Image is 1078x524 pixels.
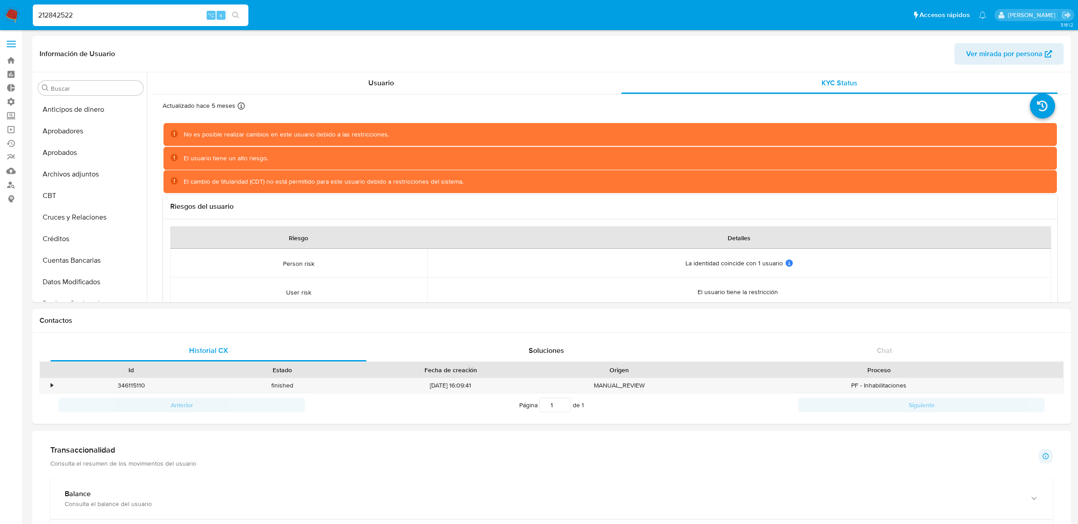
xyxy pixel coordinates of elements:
[877,345,892,356] span: Chat
[822,78,857,88] span: KYC Status
[35,293,147,314] button: Devices Geolocation
[368,78,394,88] span: Usuario
[56,378,207,393] div: 346115110
[364,365,537,374] div: Fecha de creación
[1008,11,1059,19] p: eric.malcangi@mercadolibre.com
[207,378,358,393] div: finished
[35,271,147,293] button: Datos Modificados
[35,120,147,142] button: Aprobadores
[529,345,564,356] span: Soluciones
[919,10,970,20] span: Accesos rápidos
[220,11,222,19] span: s
[979,11,986,19] a: Notificaciones
[35,185,147,207] button: CBT
[208,11,214,19] span: ⌥
[40,316,1064,325] h1: Contactos
[226,9,245,22] button: search-icon
[543,378,694,393] div: MANUAL_REVIEW
[58,398,305,412] button: Anterior
[51,381,53,390] div: •
[358,378,543,393] div: [DATE] 16:09:41
[582,401,584,410] span: 1
[163,101,235,110] p: Actualizado hace 5 meses
[51,84,140,92] input: Buscar
[519,398,584,412] span: Página de
[798,398,1045,412] button: Siguiente
[189,345,228,356] span: Historial CX
[213,365,351,374] div: Estado
[35,228,147,250] button: Créditos
[35,142,147,163] button: Aprobados
[42,84,49,92] button: Buscar
[954,43,1064,65] button: Ver mirada por persona
[40,49,115,58] h1: Información de Usuario
[35,207,147,228] button: Cruces y Relaciones
[966,43,1043,65] span: Ver mirada por persona
[550,365,688,374] div: Origen
[33,9,248,21] input: Buscar usuario o caso...
[62,365,200,374] div: Id
[35,163,147,185] button: Archivos adjuntos
[35,99,147,120] button: Anticipos de dinero
[35,250,147,271] button: Cuentas Bancarias
[701,365,1057,374] div: Proceso
[1062,10,1071,20] a: Salir
[694,378,1063,393] div: PF - Inhabilitaciones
